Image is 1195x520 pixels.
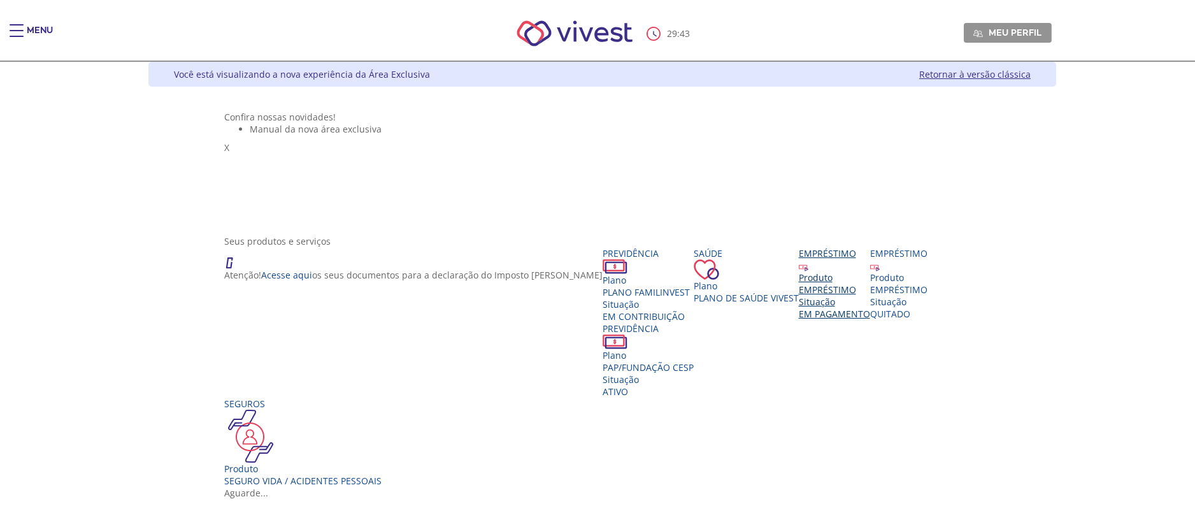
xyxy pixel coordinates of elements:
[224,235,981,247] div: Seus produtos e serviços
[603,349,694,361] div: Plano
[603,361,694,373] span: PAP/FUNDAÇÃO CESP
[261,269,312,281] a: Acesse aqui
[667,27,677,40] span: 29
[603,298,694,310] div: Situação
[870,296,927,308] div: Situação
[647,27,692,41] div: :
[603,386,628,398] span: Ativo
[799,247,870,320] a: Empréstimo Produto EMPRÉSTIMO Situação EM PAGAMENTO
[603,247,694,322] a: Previdência PlanoPLANO FAMILINVEST SituaçãoEM CONTRIBUIÇÃO
[224,398,382,410] div: Seguros
[224,111,981,222] section: <span lang="pt-BR" dir="ltr">Visualizador do Conteúdo da Web</span> 1
[224,410,277,463] img: ico_seguros.png
[694,259,719,280] img: ico_coracao.png
[799,284,870,296] div: EMPRÉSTIMO
[964,23,1052,42] a: Meu perfil
[799,308,870,320] span: EM PAGAMENTO
[799,262,808,271] img: ico_emprestimo.svg
[989,27,1041,38] span: Meu perfil
[503,6,647,61] img: Vivest
[224,269,603,281] p: Atenção! os seus documentos para a declaração do Imposto [PERSON_NAME]
[603,259,627,274] img: ico_dinheiro.png
[694,247,799,259] div: Saúde
[870,247,927,320] a: Empréstimo Produto EMPRÉSTIMO Situação QUITADO
[174,68,430,80] div: Você está visualizando a nova experiência da Área Exclusiva
[870,271,927,284] div: Produto
[680,27,690,40] span: 43
[799,247,870,259] div: Empréstimo
[27,24,53,50] div: Menu
[603,373,694,386] div: Situação
[919,68,1031,80] a: Retornar à versão clássica
[694,247,799,304] a: Saúde PlanoPlano de Saúde VIVEST
[224,247,246,269] img: ico_atencao.png
[603,322,694,398] a: Previdência PlanoPAP/FUNDAÇÃO CESP SituaçãoAtivo
[224,141,229,154] span: X
[799,271,870,284] div: Produto
[224,111,981,123] div: Confira nossas novidades!
[250,123,382,135] span: Manual da nova área exclusiva
[603,310,685,322] span: EM CONTRIBUIÇÃO
[603,247,694,259] div: Previdência
[224,398,382,487] a: Seguros Produto Seguro Vida / Acidentes Pessoais
[603,274,694,286] div: Plano
[603,322,694,335] div: Previdência
[224,487,981,499] div: Aguarde...
[224,235,981,499] section: <span lang="en" dir="ltr">ProdutosCard</span>
[799,296,870,308] div: Situação
[870,284,927,296] div: EMPRÉSTIMO
[870,262,880,271] img: ico_emprestimo.svg
[870,308,910,320] span: QUITADO
[973,29,983,38] img: Meu perfil
[694,292,799,304] span: Plano de Saúde VIVEST
[603,335,627,349] img: ico_dinheiro.png
[603,286,690,298] span: PLANO FAMILINVEST
[870,247,927,259] div: Empréstimo
[694,280,799,292] div: Plano
[224,463,382,475] div: Produto
[224,475,382,487] div: Seguro Vida / Acidentes Pessoais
